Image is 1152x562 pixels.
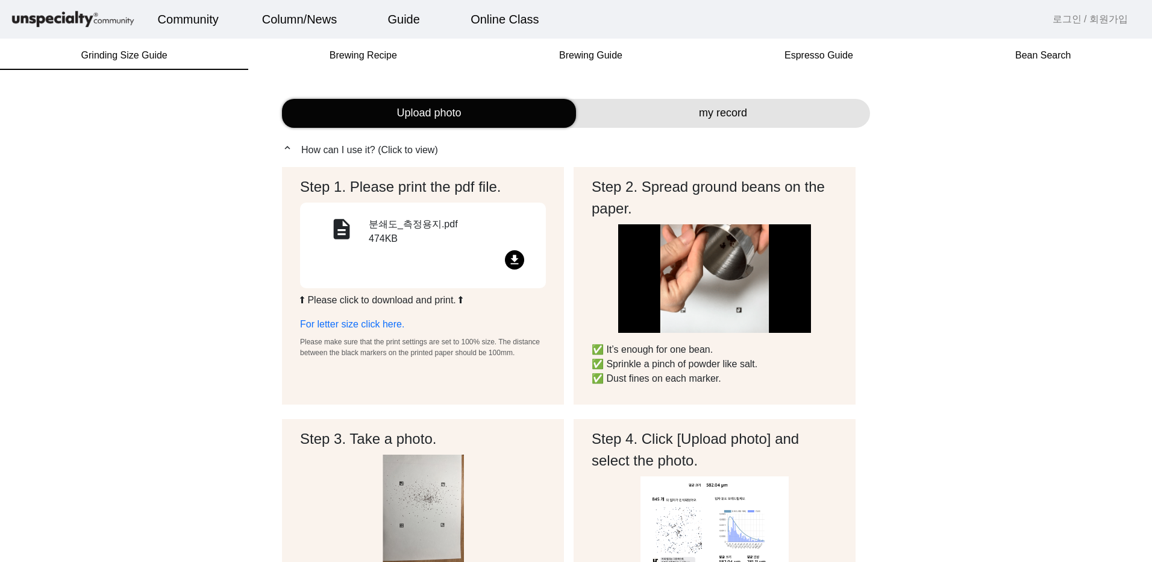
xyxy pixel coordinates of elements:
span: Brewing Recipe [330,51,397,60]
p: ✅ It’s enough for one bean. ✅ Sprinkle a pinch of powder like salt. ✅ Dust fines on each marker. [592,343,837,386]
a: Community [148,3,228,36]
img: guide [618,224,812,333]
span: Brewing Guide [559,51,622,60]
h2: Step 1. Please print the pdf file. [300,176,546,198]
span: Espresso Guide [784,51,853,60]
img: logo [10,9,136,30]
a: 로그인 / 회원가입 [1053,12,1128,27]
h2: Step 2. Spread ground beans on the paper. [592,176,837,219]
a: Column/News [252,3,346,36]
p: Please make sure that the print settings are set to 100% size. The distance between the black mar... [300,336,546,358]
a: For letter size click here. [300,319,404,329]
span: Grinding Size Guide [81,51,167,60]
span: my record [699,105,747,121]
a: Guide [378,3,430,36]
p: How can I use it? (Click to view) [282,142,870,157]
span: Bean Search [1015,51,1071,60]
p: ⬆ Please click to download and print. ⬆ [300,293,546,308]
span: Upload photo [396,105,461,121]
mat-icon: description [327,217,356,246]
a: Online Class [461,3,548,36]
h2: Step 3. Take a photo. [300,428,546,450]
mat-icon: expand_less [282,142,296,153]
mat-icon: file_download [505,250,524,270]
div: 분쇄도_측정용지.pdf 474KB [369,217,531,250]
h2: Step 4. Click [Upload photo] and select the photo. [592,428,837,472]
